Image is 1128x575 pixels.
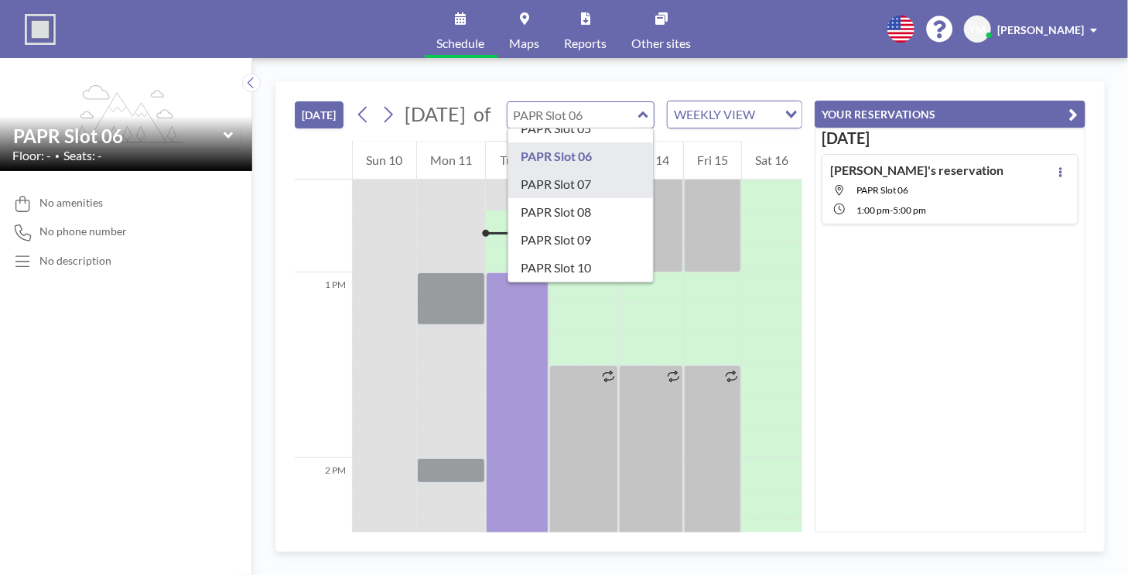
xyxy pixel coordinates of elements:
input: PAPR Slot 06 [508,102,638,128]
div: Search for option [668,101,802,128]
span: YM [969,22,986,36]
span: • [55,151,60,161]
span: 1:00 PM [856,204,890,216]
span: Reports [565,37,607,50]
span: PAPR Slot 06 [856,184,908,196]
div: Sun 10 [353,141,416,180]
img: organization-logo [25,14,56,45]
div: PAPR Slot 07 [508,170,653,198]
span: 5:00 PM [893,204,926,216]
div: 1 PM [295,272,352,458]
div: Mon 11 [417,141,486,180]
h4: [PERSON_NAME]'s reservation [830,163,1003,178]
span: Seats: - [63,148,102,163]
button: YOUR RESERVATIONS [815,101,1085,128]
div: PAPR Slot 08 [508,198,653,226]
span: WEEKLY VIEW [671,104,758,125]
div: No description [39,254,111,268]
span: Schedule [437,37,485,50]
button: [DATE] [295,101,344,128]
div: Sat 16 [742,141,802,180]
span: Other sites [632,37,692,50]
div: Tue 12 [486,141,549,180]
div: 12 PM [295,87,352,272]
span: Maps [510,37,540,50]
div: PAPR Slot 06 [508,142,653,170]
span: No amenities [39,196,103,210]
h3: [DATE] [822,128,1078,148]
span: [DATE] [405,102,466,125]
div: Fri 15 [684,141,742,180]
span: of [473,102,491,126]
span: [PERSON_NAME] [997,23,1084,36]
span: - [890,204,893,216]
div: PAPR Slot 10 [508,254,653,282]
div: PAPR Slot 05 [508,115,653,142]
span: Floor: - [12,148,51,163]
input: PAPR Slot 06 [13,125,224,147]
input: Search for option [760,104,776,125]
span: No phone number [39,224,127,238]
div: PAPR Slot 09 [508,226,653,254]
